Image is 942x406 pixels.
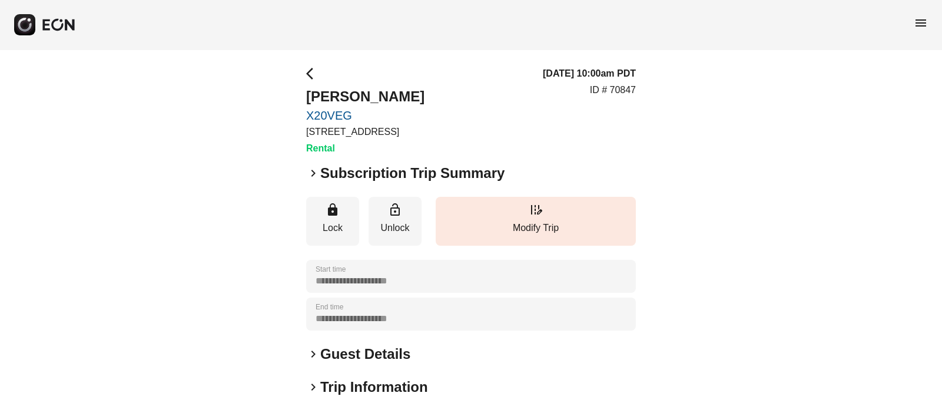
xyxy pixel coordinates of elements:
[914,16,928,30] span: menu
[320,164,505,183] h2: Subscription Trip Summary
[388,203,402,217] span: lock_open
[306,166,320,180] span: keyboard_arrow_right
[590,83,636,97] p: ID # 70847
[529,203,543,217] span: edit_road
[306,125,424,139] p: [STREET_ADDRESS]
[442,221,630,235] p: Modify Trip
[306,197,359,246] button: Lock
[320,378,428,397] h2: Trip Information
[374,221,416,235] p: Unlock
[306,347,320,361] span: keyboard_arrow_right
[306,108,424,123] a: X20VEG
[543,67,636,81] h3: [DATE] 10:00am PDT
[306,380,320,394] span: keyboard_arrow_right
[369,197,422,246] button: Unlock
[306,141,424,156] h3: Rental
[306,67,320,81] span: arrow_back_ios
[312,221,353,235] p: Lock
[326,203,340,217] span: lock
[436,197,636,246] button: Modify Trip
[306,87,424,106] h2: [PERSON_NAME]
[320,345,410,364] h2: Guest Details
